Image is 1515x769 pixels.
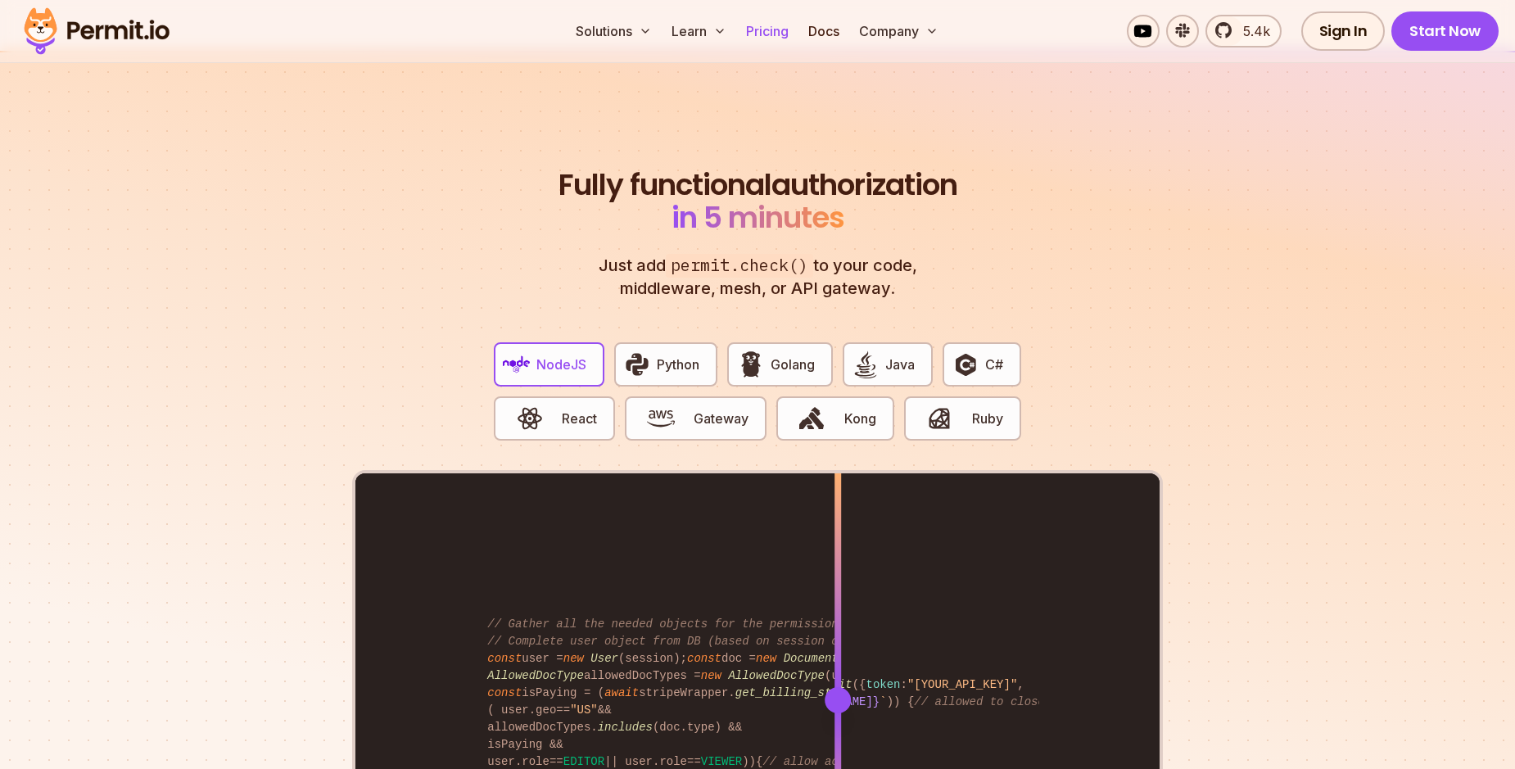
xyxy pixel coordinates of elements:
[728,669,825,682] span: AllowedDocType
[737,351,765,378] img: Golang
[604,686,639,699] span: await
[852,351,880,378] img: Java
[739,15,795,47] a: Pricing
[487,686,522,699] span: const
[487,617,880,631] span: // Gather all the needed objects for the permission check
[985,355,1003,374] span: C#
[701,755,742,768] span: VIEWER
[802,15,846,47] a: Docs
[598,721,653,734] span: includes
[657,355,699,374] span: Python
[647,405,675,432] img: Gateway
[852,15,945,47] button: Company
[569,15,658,47] button: Solutions
[784,652,839,665] span: Document
[563,755,604,768] span: EDITOR
[866,678,900,691] span: token
[562,409,597,428] span: React
[16,3,177,59] img: Permit logo
[687,721,715,734] span: type
[581,254,934,300] p: Just add to your code, middleware, mesh, or API gateway.
[844,409,876,428] span: Kong
[659,755,687,768] span: role
[522,755,549,768] span: role
[590,652,618,665] span: User
[503,351,531,378] img: NodeJS
[487,652,522,665] span: const
[559,169,771,201] span: Fully functional
[672,197,844,238] span: in 5 minutes
[798,405,825,432] img: Kong
[1301,11,1386,51] a: Sign In
[756,652,776,665] span: new
[907,678,1017,691] span: "[YOUR_API_KEY]"
[701,669,721,682] span: new
[735,686,859,699] span: get_billing_status
[487,635,1031,648] span: // Complete user object from DB (based on session object, only 3 DB queries...)
[536,355,586,374] span: NodeJS
[1205,15,1282,47] a: 5.4k
[554,169,961,234] h2: authorization
[762,755,866,768] span: // allow access
[516,405,544,432] img: React
[563,652,584,665] span: new
[694,409,748,428] span: Gateway
[885,355,915,374] span: Java
[771,355,815,374] span: Golang
[952,351,979,378] img: C#
[1233,21,1270,41] span: 5.4k
[666,254,813,278] span: permit.check()
[1391,11,1499,51] a: Start Now
[570,703,598,717] span: "US"
[536,703,556,717] span: geo
[487,669,584,682] span: AllowedDocType
[914,695,1086,708] span: // allowed to close issue
[687,652,721,665] span: const
[665,15,733,47] button: Learn
[972,409,1003,428] span: Ruby
[623,351,651,378] img: Python
[925,405,953,432] img: Ruby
